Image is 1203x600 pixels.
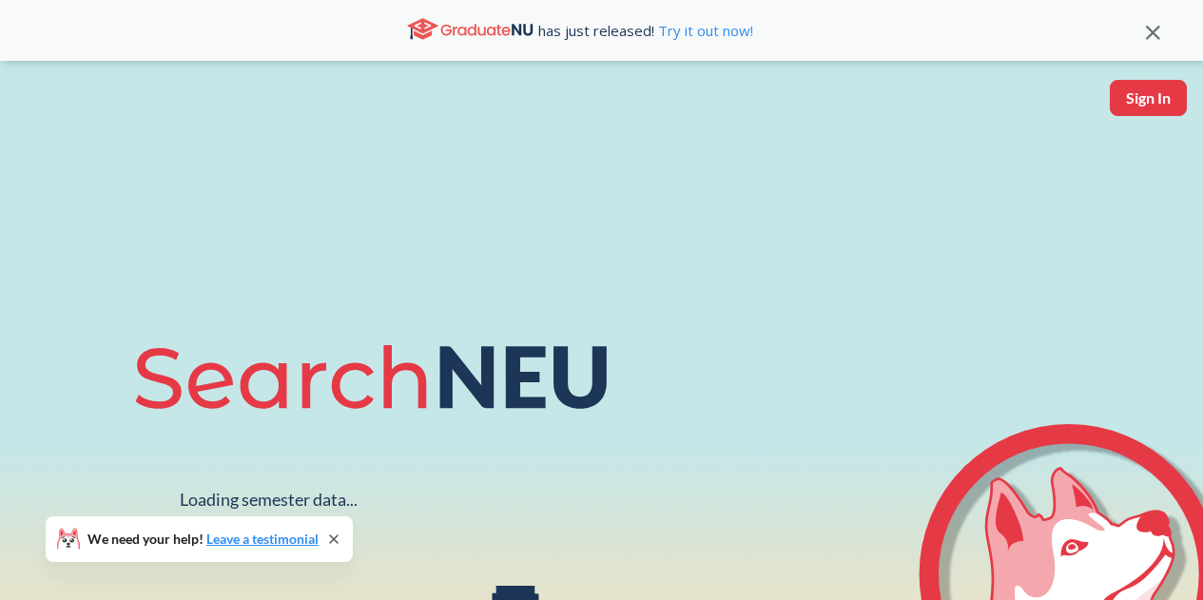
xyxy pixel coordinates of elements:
a: Try it out now! [654,21,753,40]
span: has just released! [538,20,753,41]
a: sandbox logo [19,80,64,144]
div: Loading semester data... [180,489,358,511]
a: Leave a testimonial [206,531,319,547]
button: Sign In [1110,80,1187,116]
span: We need your help! [87,532,319,546]
img: sandbox logo [19,80,64,138]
